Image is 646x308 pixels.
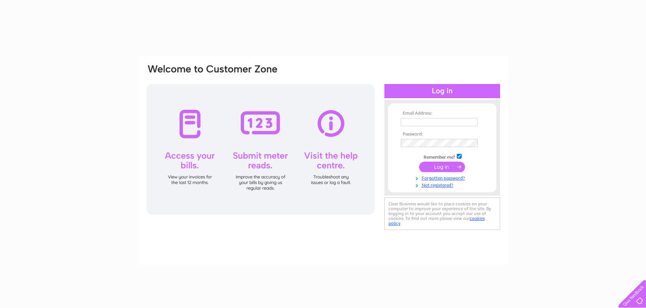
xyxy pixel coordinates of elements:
div: Clear Business would like to place cookies on your computer to improve your experience of the sit... [384,197,500,230]
a: cookies policy [388,216,485,226]
input: Submit [419,162,465,172]
th: Email Address: [399,111,486,116]
td: Remember me? [399,153,486,160]
a: Not registered? [401,181,486,188]
th: Password: [399,132,486,137]
a: Forgotten password? [401,174,486,181]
